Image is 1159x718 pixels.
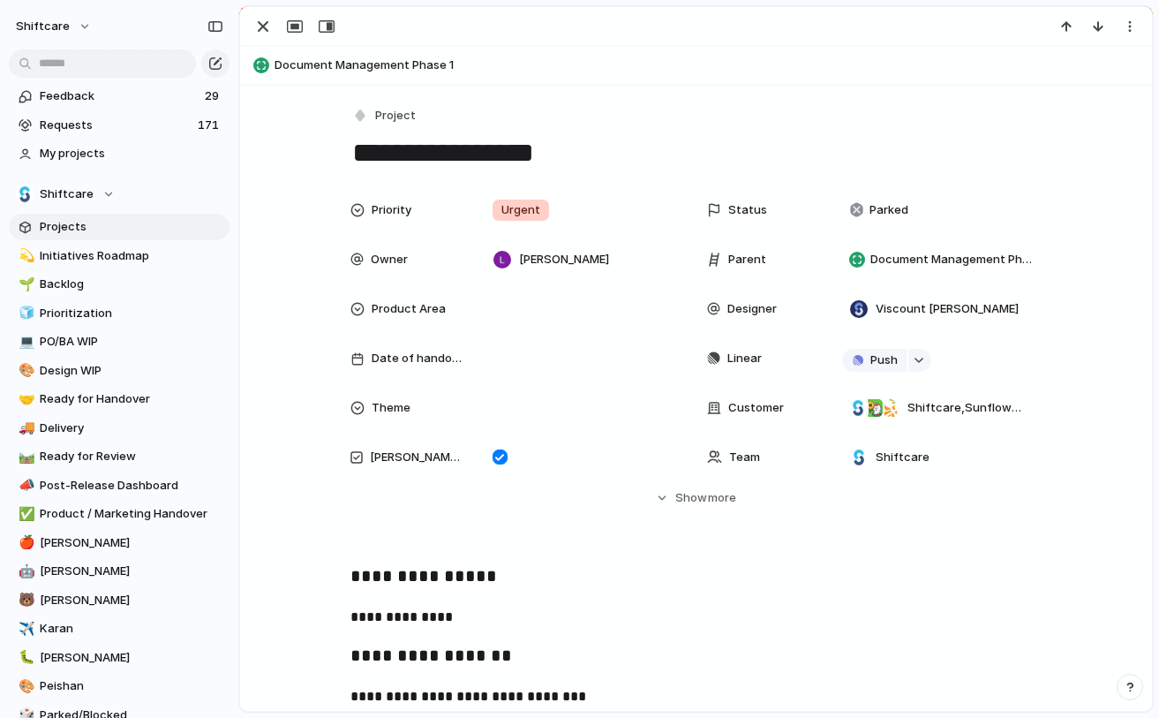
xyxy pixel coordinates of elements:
div: 💻 [19,332,31,352]
button: 💫 [16,247,34,265]
div: 🤝 [19,389,31,410]
div: ✅Product / Marketing Handover [9,501,230,527]
div: 🎨Design WIP [9,358,230,384]
div: ✈️ [19,619,31,639]
div: 📣 [19,475,31,495]
span: Owner [371,251,408,268]
span: Team [729,449,760,466]
span: Viscount [PERSON_NAME] [876,300,1019,318]
button: 🎨 [16,677,34,695]
span: Product / Marketing Handover [40,505,223,523]
div: ✅ [19,504,31,525]
span: Ready for Review [40,448,223,465]
button: 🧊 [16,305,34,322]
a: Requests171 [9,112,230,139]
a: Projects [9,214,230,240]
span: Customer [728,399,784,417]
span: Document Management Phase 1 [870,251,1035,268]
span: Shiftcare , Sunflower , Integrity4Life [907,399,1027,417]
button: 🎨 [16,362,34,380]
button: 🍎 [16,534,34,552]
span: Post-Release Dashboard [40,477,223,495]
span: [PERSON_NAME] [519,251,609,268]
span: Requests [40,117,192,134]
button: Push [842,349,907,372]
span: [PERSON_NAME] [40,649,223,667]
a: 🐛[PERSON_NAME] [9,645,230,671]
a: My projects [9,140,230,167]
button: 📣 [16,477,34,495]
button: Showmore [350,482,1042,514]
div: 🌱 [19,275,31,295]
span: Theme [372,399,410,417]
a: 📣Post-Release Dashboard [9,472,230,499]
button: 💻 [16,333,34,351]
span: Urgent [501,201,540,219]
a: 🧊Prioritization [9,300,230,327]
span: Date of handover [372,350,463,367]
a: 💻PO/BA WIP [9,329,230,355]
div: 🍎 [19,533,31,553]
button: 🐛 [16,649,34,667]
span: Peishan [40,677,223,695]
button: Shiftcare [9,181,230,208]
span: My projects [40,145,223,162]
span: Parked [869,201,908,219]
span: 29 [205,87,222,105]
span: Designer [727,300,777,318]
button: ✈️ [16,620,34,638]
button: Project [349,103,421,129]
button: shiftcare [8,12,101,41]
a: 💫Initiatives Roadmap [9,243,230,269]
div: 🐛 [19,647,31,668]
a: 🎨Peishan [9,673,230,699]
span: PO/BA WIP [40,333,223,351]
span: Karan [40,620,223,638]
span: Parent [728,251,766,268]
button: 🤖 [16,563,34,580]
div: 🚚 [19,418,31,438]
button: 🌱 [16,276,34,293]
a: Feedback29 [9,83,230,110]
span: Design WIP [40,362,223,380]
span: Initiatives Roadmap [40,247,223,265]
span: Show [675,489,707,507]
span: Linear [727,350,762,367]
button: Document Management Phase 1 [248,51,1144,79]
div: 🍎[PERSON_NAME] [9,530,230,556]
a: ✈️Karan [9,616,230,642]
a: 🤝Ready for Handover [9,386,230,412]
button: 🚚 [16,419,34,437]
span: [PERSON_NAME] [40,534,223,552]
span: Push [870,351,898,369]
div: 🎨 [19,360,31,381]
span: [PERSON_NAME] Watching [370,449,463,466]
div: 🧊 [19,303,31,323]
div: 🐻 [19,590,31,610]
div: 🎨 [19,676,31,697]
button: 🤝 [16,390,34,408]
span: Projects [40,218,223,236]
div: 🛤️ [19,447,31,467]
span: Document Management Phase 1 [275,57,1144,74]
button: 🐻 [16,592,34,609]
span: [PERSON_NAME] [40,563,223,580]
a: 🐻[PERSON_NAME] [9,587,230,614]
div: 🚚Delivery [9,415,230,442]
span: Product Area [372,300,446,318]
a: 🛤️Ready for Review [9,443,230,470]
a: 🌱Backlog [9,271,230,298]
span: [PERSON_NAME] [40,592,223,609]
span: Priority [372,201,411,219]
a: 🤖[PERSON_NAME] [9,558,230,585]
